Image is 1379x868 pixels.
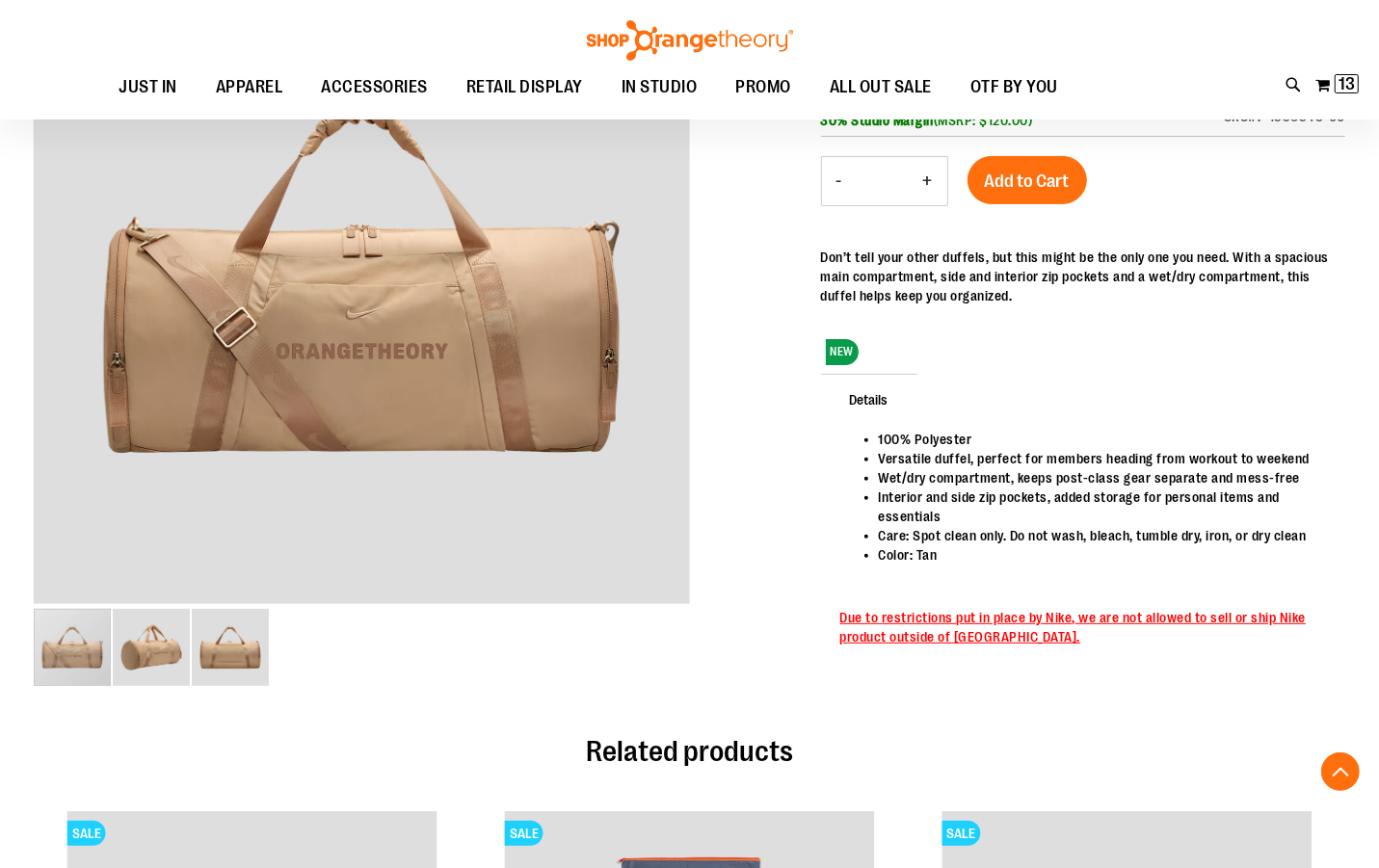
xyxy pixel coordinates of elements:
[192,607,269,688] div: image 3 of 3
[34,607,113,688] div: image 1 of 3
[821,248,1345,305] div: Don’t tell your other duffels, but this might be the only one you need. With a spacious main comp...
[505,821,544,846] span: SALE
[879,449,1326,468] li: Versatile duffel, perfect for members heading from workout to weekend
[909,157,947,205] button: Increase product quantity
[879,526,1326,545] li: Care: Spot clean only. Do not wash, bleach, tumble dry, iron, or dry clean
[821,374,917,424] span: Details
[879,545,1326,565] li: Color: Tan
[879,430,1326,449] li: 100% Polyester
[67,821,106,846] span: SALE
[119,66,177,109] span: JUST IN
[113,607,192,688] div: image 2 of 3
[216,66,283,109] span: APPAREL
[879,487,1326,526] li: Interior and side zip pockets, added storage for personal items and essentials
[584,20,796,61] img: Shop Orangetheory
[735,66,791,109] span: PROMO
[1321,752,1360,791] button: Back To Top
[857,158,909,204] input: Product quantity
[840,610,1307,644] span: Due to restrictions put in place by Nike, we are not allowed to sell or ship Nike product outside...
[821,111,1345,130] div: (MSRP: $120.00)
[1339,74,1355,93] span: 13
[970,66,1058,109] span: OTF BY YOU
[968,156,1087,204] button: Add to Cart
[321,66,428,109] span: ACCESSORIES
[830,66,932,109] span: ALL OUT SALE
[586,735,793,768] span: Related products
[822,157,857,205] button: Decrease product quantity
[192,609,269,686] img: Nike Duffel Bag
[821,113,935,128] b: 30% Studio Margin
[941,821,980,846] span: SALE
[985,171,1070,192] span: Add to Cart
[879,468,1326,487] li: Wet/dry compartment, keeps post-class gear separate and mess-free
[826,339,860,365] span: NEW
[622,66,698,109] span: IN STUDIO
[466,66,583,109] span: RETAIL DISPLAY
[113,609,190,686] img: Nike Duffel Bag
